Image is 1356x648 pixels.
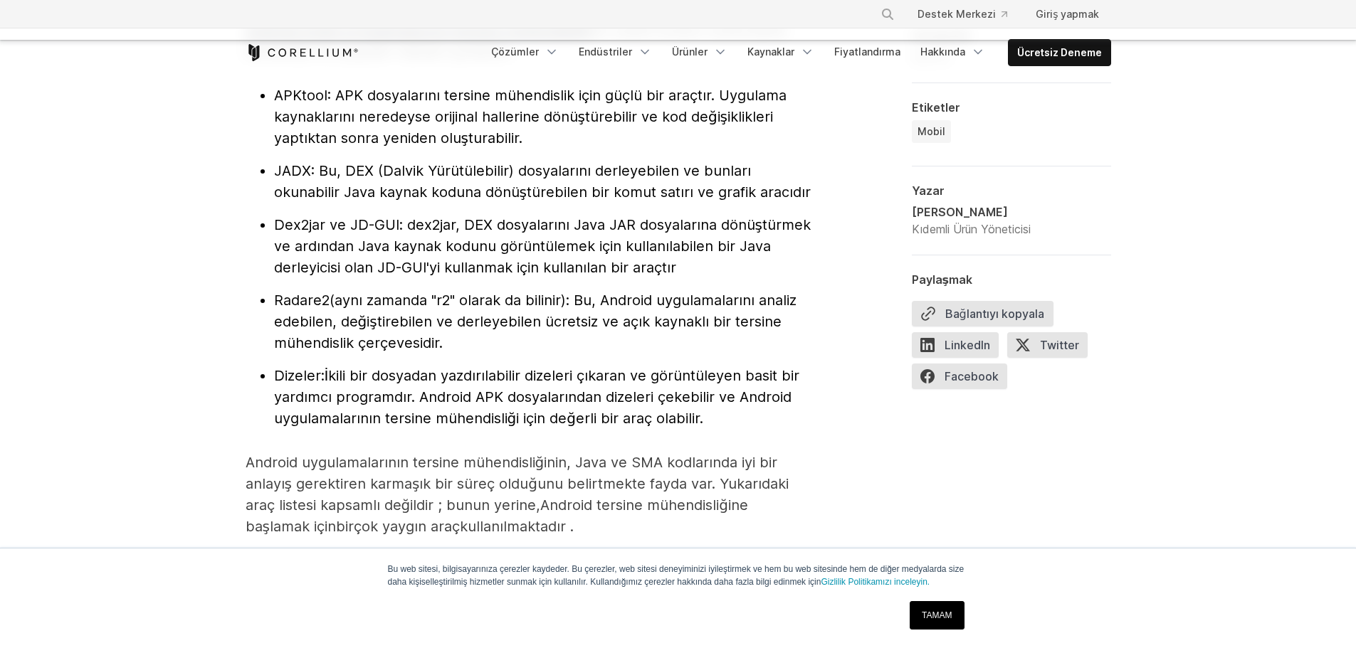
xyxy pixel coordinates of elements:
font: Twitter [1040,338,1079,352]
font: Radare2 [274,292,330,309]
font: : Bu, DEX (Dalvik Yürütülebilir) dosyalarını derleyebilen ve bunları okunabilir Java kaynak kodun... [274,162,811,201]
font: TAMAM [922,610,952,620]
font: Yazar [912,184,945,198]
font: Facebook [945,369,999,383]
font: : dex2jar, DEX dosyalarını Java JAR dosyalarına dönüştürmek ve ardından Java kaynak kodunu görünt... [274,216,811,276]
button: Bağlantıyı kopyala [912,301,1053,326]
font: : APK dosyalarını tersine mühendislik için güçlü bir araçtır. Uygulama kaynaklarını neredeyse ori... [274,87,787,147]
font: Dizeler: [274,367,325,384]
font: kullanılmaktadır . [460,518,574,535]
font: Ücretsiz Deneme [1017,46,1102,58]
font: Android uygulamalarının tersine mühendisliğinin, Java ve SMA kodlarında iyi bir anlayış gerektire... [246,454,789,514]
font: Dex2jar ve JD-GUI [274,216,399,233]
font: (aynı zamanda "r2" olarak da bilinir): Bu, Android uygulamalarını analiz edebilen, değiştirebilen... [274,292,797,351]
font: birçok yaygın araç [336,518,460,535]
a: Facebook [912,363,1016,395]
font: Ürünler [672,46,708,58]
font: Hakkında [920,46,965,58]
a: Mobil [912,120,951,143]
font: [PERSON_NAME] [912,205,1008,219]
font: Bu web sitesi, bilgisayarınıza çerezler kaydeder. Bu çerezler, web sitesi deneyiminizi iyileştirm... [388,564,965,587]
a: Twitter [1007,332,1096,363]
font: Kaynaklar [747,46,794,58]
font: APKtool [274,87,327,104]
a: Corellium Ana Sayfası [246,44,359,61]
font: Paylaşmak [912,272,973,287]
font: Etiketler [912,100,960,115]
div: Gezinme Menüsü [483,39,1111,66]
font: Fiyatlandırma [834,46,900,58]
font: JADX [274,162,311,179]
font: Kıdemli Ürün Yöneticisi [912,222,1031,236]
font: Mobil [918,125,945,137]
a: TAMAM [910,601,964,630]
a: Gizlilik Politikamızı inceleyin. [821,577,930,587]
font: Endüstriler [579,46,632,58]
font: Android tersine mühendisliğine başlamak için [246,496,748,535]
font: LinkedIn [945,338,990,352]
a: LinkedIn [912,332,1007,363]
font: İkili bir dosyadan yazdırılabilir dizeleri çıkaran ve görüntüleyen basit bir yardımcı programdır.... [274,367,800,427]
font: Çözümler [491,46,539,58]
